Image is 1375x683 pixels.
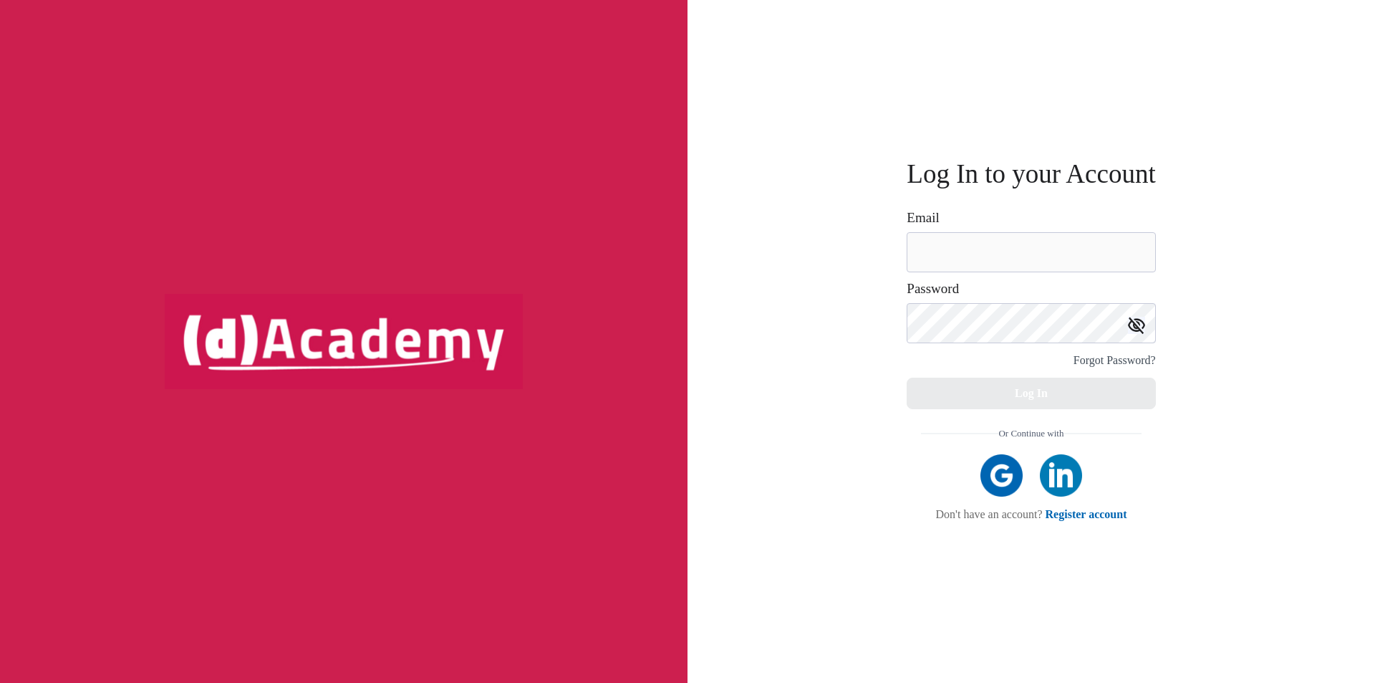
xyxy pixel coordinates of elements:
[998,424,1063,444] span: Or Continue with
[1015,383,1048,403] div: Log In
[907,162,1155,186] h3: Log In to your Account
[1040,454,1082,497] img: linkedIn icon
[1064,433,1142,434] img: line
[165,294,523,388] img: logo
[921,433,998,434] img: line
[907,211,939,225] label: Email
[1128,317,1145,334] img: icon
[907,378,1155,409] button: Log In
[921,507,1141,521] div: Don't have an account?
[1074,350,1156,371] div: Forgot Password?
[1046,508,1127,520] a: Register account
[907,282,959,296] label: Password
[980,454,1023,497] img: google icon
